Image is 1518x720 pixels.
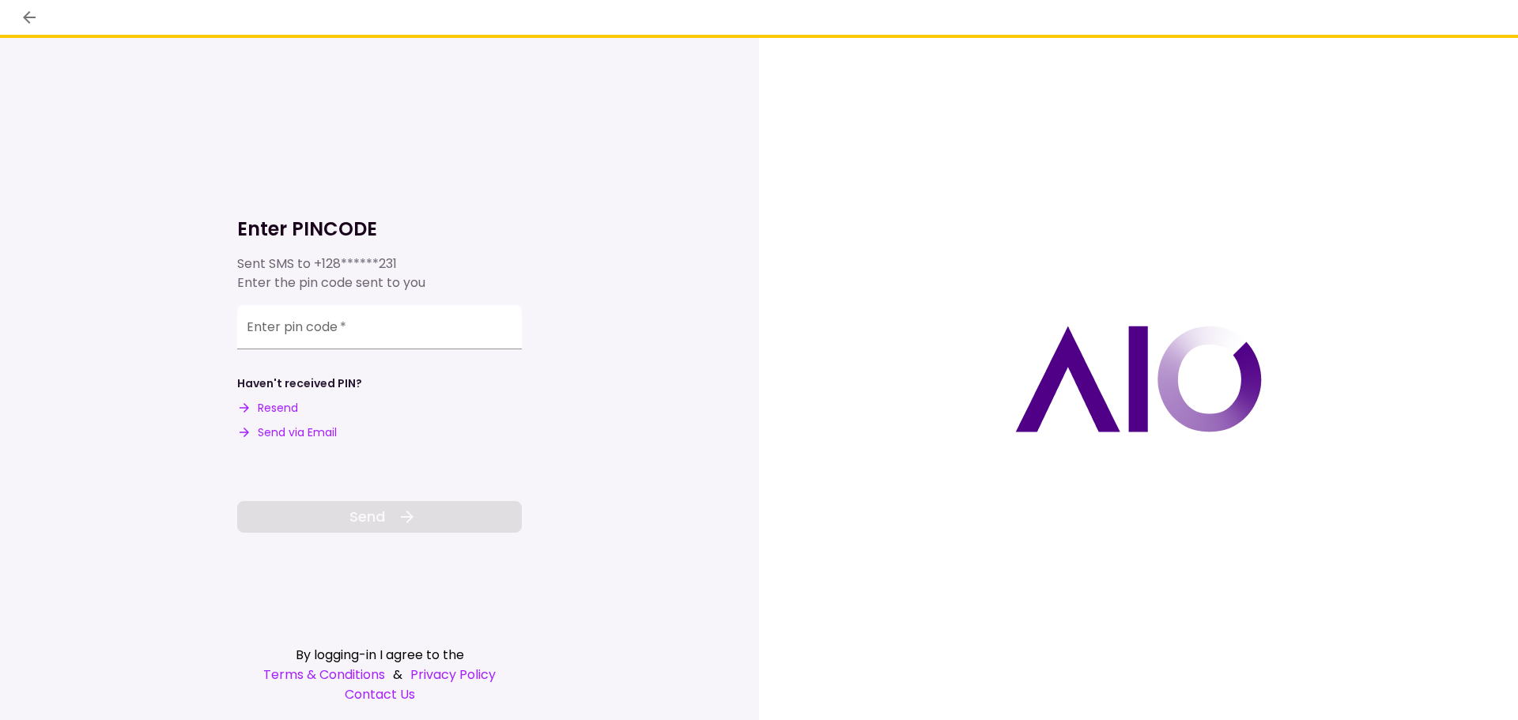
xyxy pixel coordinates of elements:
div: & [237,665,522,684]
button: Send via Email [237,424,337,441]
button: Send [237,501,522,533]
h1: Enter PINCODE [237,217,522,242]
button: Resend [237,400,298,417]
a: Privacy Policy [410,665,496,684]
div: Haven't received PIN? [237,375,362,392]
a: Contact Us [237,684,522,704]
a: Terms & Conditions [263,665,385,684]
div: Sent SMS to Enter the pin code sent to you [237,254,522,292]
div: By logging-in I agree to the [237,645,522,665]
button: back [16,4,43,31]
img: AIO logo [1015,326,1262,432]
span: Send [349,506,385,527]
